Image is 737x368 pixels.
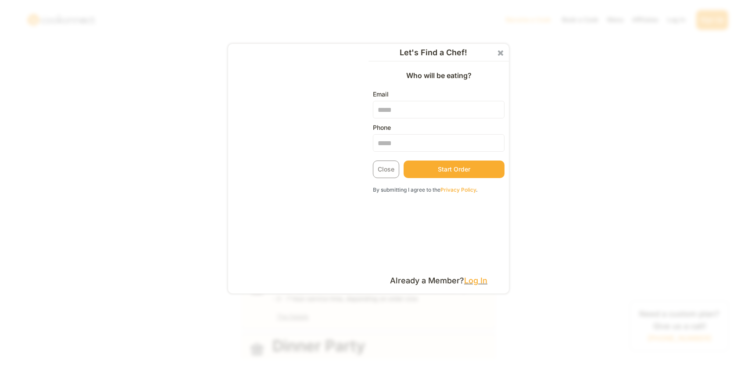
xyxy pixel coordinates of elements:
[373,49,494,57] div: Let's Find a Chef!
[402,70,476,81] div: Who will be eating?
[440,186,476,193] a: Privacy Policy
[373,89,389,99] div: Email
[390,277,487,285] div: Already a Member?
[373,161,399,178] button: Close
[373,123,391,132] div: Phone
[464,276,487,285] font: Log In
[373,187,504,193] div: By submitting I agree to the .
[404,161,504,178] button: Start Order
